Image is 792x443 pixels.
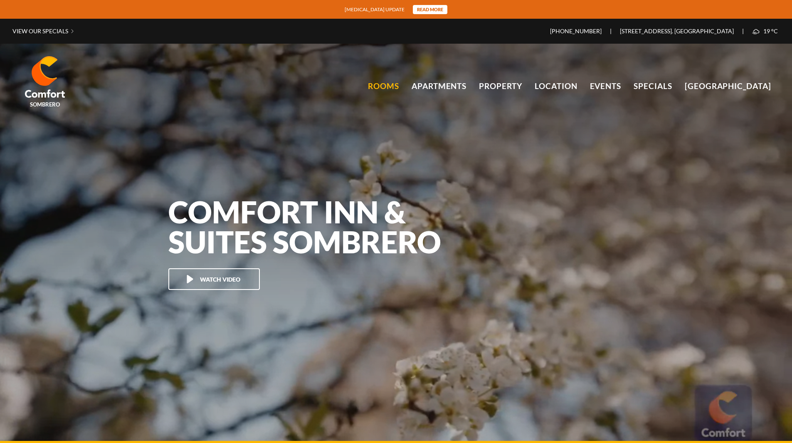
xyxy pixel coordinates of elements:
[412,80,467,92] a: Apartments
[550,19,742,44] span: |
[535,80,577,92] a: Location
[590,80,622,92] a: Events
[30,98,60,107] span: Sombrero
[634,80,672,92] a: Specials
[168,268,260,290] button: Watch Video
[186,275,194,283] img: Watch Video
[168,197,459,257] h1: Comfort Inn & Suites Sombrero
[479,80,522,92] a: Property
[612,27,742,35] a: [STREET_ADDRESS]. [GEOGRAPHIC_DATA]
[25,56,65,98] img: Comfort Inn & Suites Sombrero
[685,80,771,92] a: [GEOGRAPHIC_DATA]
[742,19,780,44] div: |
[12,19,68,44] a: View our specials
[413,5,447,14] div: Read more
[200,276,240,283] span: Watch Video
[550,27,610,35] a: [PHONE_NUMBER]
[368,80,399,92] a: Rooms
[345,5,405,13] span: [MEDICAL_DATA] update
[744,27,778,35] span: 19 °C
